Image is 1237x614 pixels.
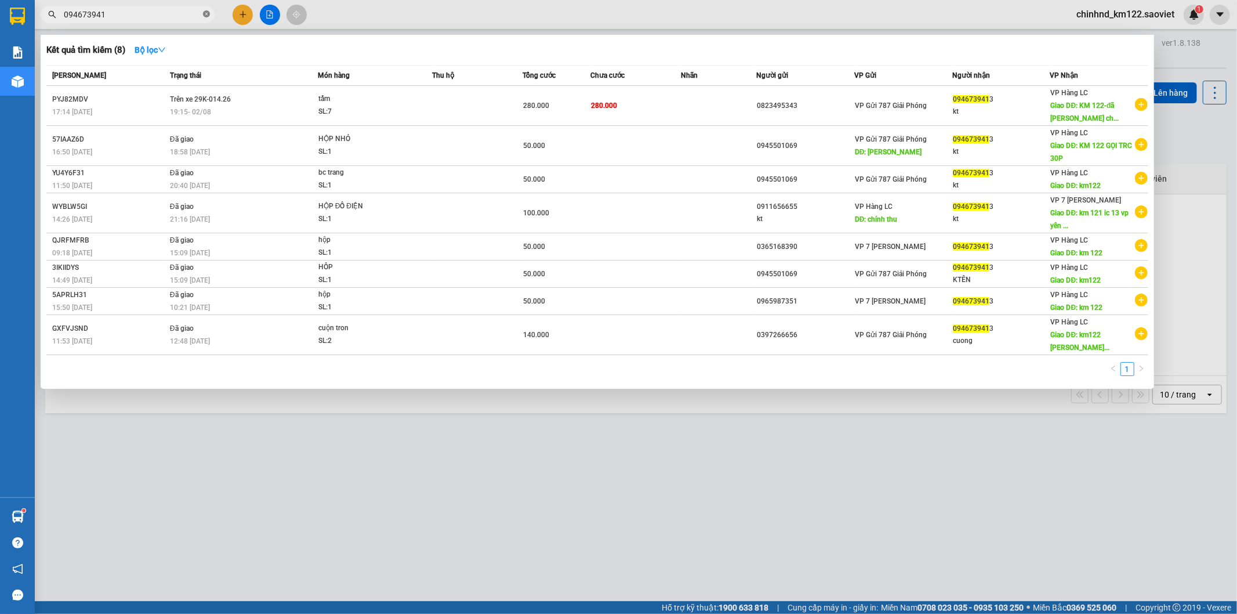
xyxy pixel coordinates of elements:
[523,102,549,110] span: 280.000
[591,102,617,110] span: 280.000
[1135,327,1148,340] span: plus-circle
[170,135,194,143] span: Đã giao
[953,243,989,251] span: 094673941
[52,249,92,257] span: 09:18 [DATE]
[953,274,1050,286] div: KTÊN
[318,133,405,146] div: HỘP NHỎ
[757,100,854,112] div: 0823495343
[855,297,926,305] span: VP 7 [PERSON_NAME]
[52,167,166,179] div: YU4Y6F31
[590,71,625,80] span: Chưa cước
[12,46,24,59] img: solution-icon
[170,95,231,103] span: Trên xe 29K-014.26
[12,564,23,575] span: notification
[52,323,166,335] div: GXFVJSND
[22,509,26,512] sup: 1
[170,182,210,190] span: 20:40 [DATE]
[953,179,1050,192] div: kt
[135,45,166,55] strong: Bộ lọc
[318,71,350,80] span: Món hàng
[48,10,56,19] span: search
[125,41,175,59] button: Bộ lọcdown
[1051,331,1110,352] span: Giao DĐ: km122 [PERSON_NAME]...
[1107,362,1120,376] li: Previous Page
[953,203,989,211] span: 094673941
[523,71,556,80] span: Tổng cước
[318,200,405,213] div: HỘP ĐỒ ĐIỆN
[855,243,926,251] span: VP 7 [PERSON_NAME]
[953,262,1050,274] div: 3
[953,135,989,143] span: 094673941
[10,8,25,25] img: logo-vxr
[953,95,989,103] span: 094673941
[318,146,405,158] div: SL: 1
[52,215,92,223] span: 14:26 [DATE]
[318,234,405,247] div: hộp
[855,175,927,183] span: VP Gửi 787 Giải Phóng
[12,537,23,548] span: question-circle
[318,288,405,301] div: hộp
[757,213,854,225] div: kt
[203,10,210,17] span: close-circle
[318,167,405,179] div: bc trang
[52,289,166,301] div: 5APRLH31
[1107,362,1120,376] button: left
[953,295,1050,308] div: 3
[318,213,405,226] div: SL: 1
[1138,365,1145,372] span: right
[170,249,210,257] span: 15:09 [DATE]
[1135,138,1148,151] span: plus-circle
[1051,129,1089,137] span: VP Hàng LC
[52,93,166,106] div: PYJ82MDV
[1051,318,1089,326] span: VP Hàng LC
[1051,291,1089,299] span: VP Hàng LC
[953,241,1050,253] div: 3
[1121,363,1134,375] a: 1
[855,148,922,156] span: DĐ: [PERSON_NAME]
[170,304,210,312] span: 10:21 [DATE]
[1051,304,1103,312] span: Giao DĐ: km 122
[170,215,210,223] span: 21:16 [DATE]
[170,108,211,116] span: 19:15 - 02/08
[170,276,210,284] span: 15:09 [DATE]
[523,175,545,183] span: 50.000
[953,167,1050,179] div: 3
[953,335,1050,347] div: cuong
[318,93,405,106] div: tấm
[52,133,166,146] div: 57IAAZ6D
[64,8,201,21] input: Tìm tên, số ĐT hoặc mã đơn
[52,234,166,247] div: QJRFMFRB
[170,71,201,80] span: Trạng thái
[203,9,210,20] span: close-circle
[757,140,854,152] div: 0945501069
[12,590,23,601] span: message
[757,201,854,213] div: 0911656655
[523,142,545,150] span: 50.000
[52,337,92,345] span: 11:53 [DATE]
[953,263,989,272] span: 094673941
[318,322,405,335] div: cuộn tron
[523,297,545,305] span: 50.000
[1134,362,1148,376] li: Next Page
[170,291,194,299] span: Đã giao
[52,71,106,80] span: [PERSON_NAME]
[1050,71,1079,80] span: VP Nhận
[52,262,166,274] div: 3IKIIDYS
[681,71,698,80] span: Nhãn
[1135,172,1148,185] span: plus-circle
[1051,102,1119,122] span: Giao DĐ: KM 122-đã [PERSON_NAME] ch...
[855,135,927,143] span: VP Gửi 787 Giải Phóng
[953,201,1050,213] div: 3
[318,106,405,118] div: SL: 7
[953,213,1050,225] div: kt
[523,270,545,278] span: 50.000
[170,263,194,272] span: Đã giao
[1051,89,1089,97] span: VP Hàng LC
[318,301,405,314] div: SL: 1
[855,215,898,223] span: DĐ: chính thu
[170,169,194,177] span: Đã giao
[170,203,194,211] span: Đã giao
[318,274,405,287] div: SL: 1
[1051,169,1089,177] span: VP Hàng LC
[318,247,405,259] div: SL: 1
